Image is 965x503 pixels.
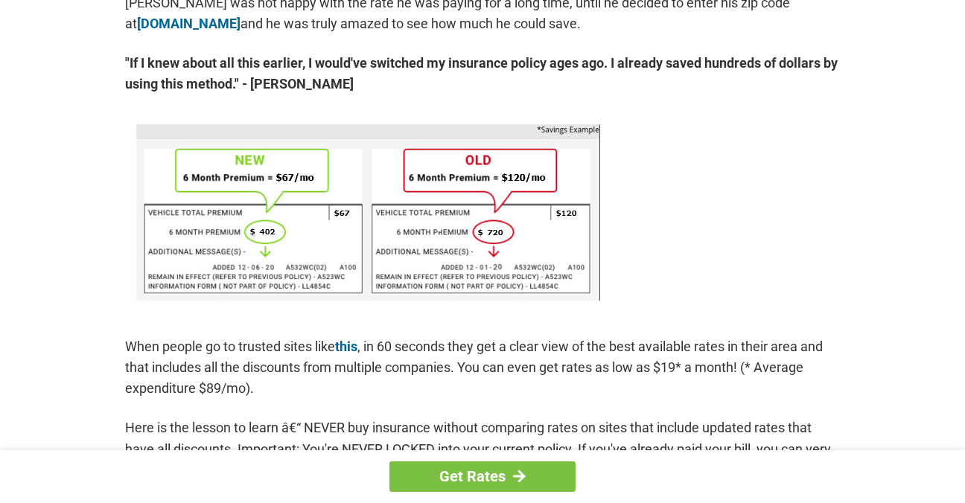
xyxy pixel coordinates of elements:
p: When people go to trusted sites like , in 60 seconds they get a clear view of the best available ... [125,336,840,399]
a: Get Rates [389,461,576,492]
a: [DOMAIN_NAME] [137,16,241,31]
strong: "If I knew about all this earlier, I would've switched my insurance policy ages ago. I already sa... [125,53,840,94]
img: savings [136,124,600,301]
a: this [335,339,357,354]
p: Here is the lesson to learn â€“ NEVER buy insurance without comparing rates on sites that include... [125,417,840,480]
